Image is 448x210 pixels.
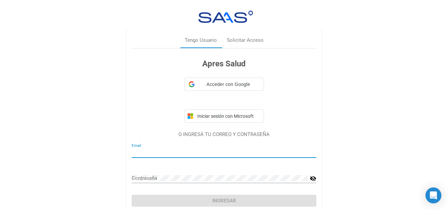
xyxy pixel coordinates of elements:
[212,198,236,204] span: Ingresar
[181,90,267,105] iframe: Botón de Acceder con Google
[132,58,316,70] h3: Apres Salud
[197,81,260,88] span: Acceder con Google
[227,36,264,44] div: Solicitar Acceso
[132,131,316,138] p: O INGRESÁ TU CORREO Y CONTRASEÑA
[196,113,261,119] span: Iniciar sesión con Microsoft
[185,36,217,44] div: Tengo Usuario
[310,175,316,182] mat-icon: visibility_off
[132,195,316,207] button: Ingresar
[184,109,264,123] button: Iniciar sesión con Microsoft
[425,187,441,203] div: Open Intercom Messenger
[184,78,264,91] div: Acceder con Google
